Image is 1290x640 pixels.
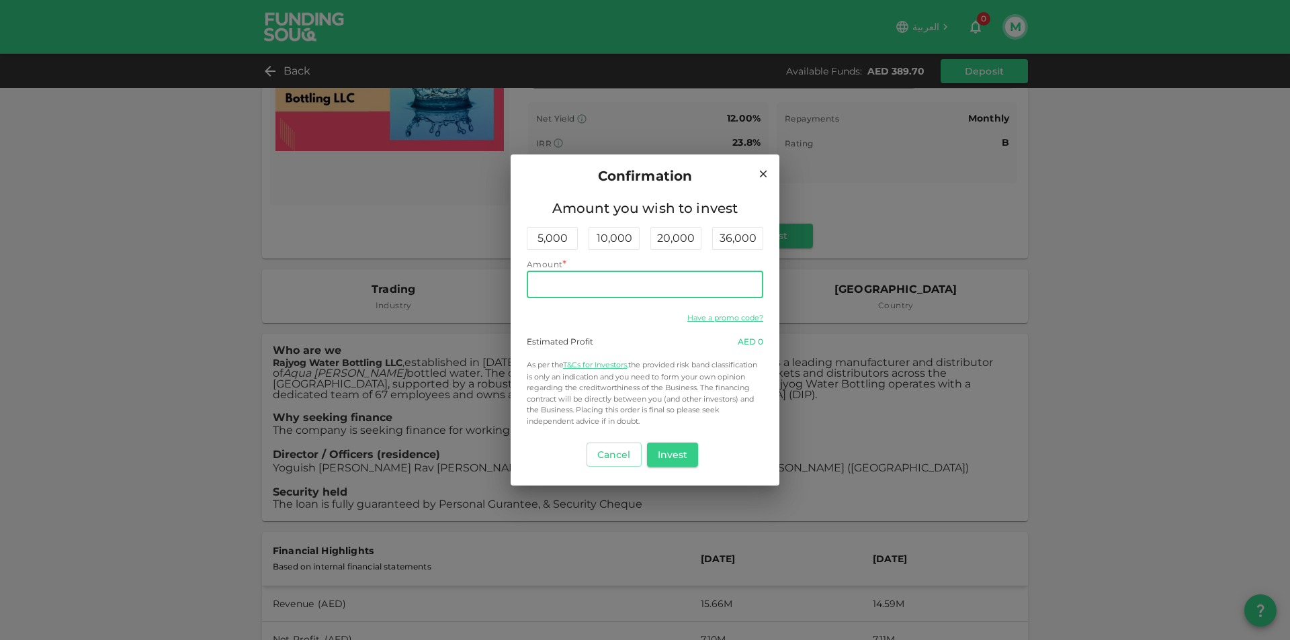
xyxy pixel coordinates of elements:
[687,313,763,322] a: Have a promo code?
[650,227,701,250] div: 20,000
[527,271,763,298] input: amount
[647,443,699,467] button: Invest
[527,336,593,348] div: Estimated Profit
[587,443,642,467] button: Cancel
[563,360,628,369] a: T&Cs for Investors,
[712,227,763,250] div: 36,000
[598,165,693,187] span: Confirmation
[738,336,756,347] span: AED
[527,227,578,250] div: 5,000
[527,360,563,369] span: As per the
[527,197,763,219] span: Amount you wish to invest
[527,359,763,427] p: the provided risk band classification is only an indication and you need to form your own opinion...
[527,259,562,269] span: Amount
[589,227,640,250] div: 10,000
[738,336,763,348] div: 0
